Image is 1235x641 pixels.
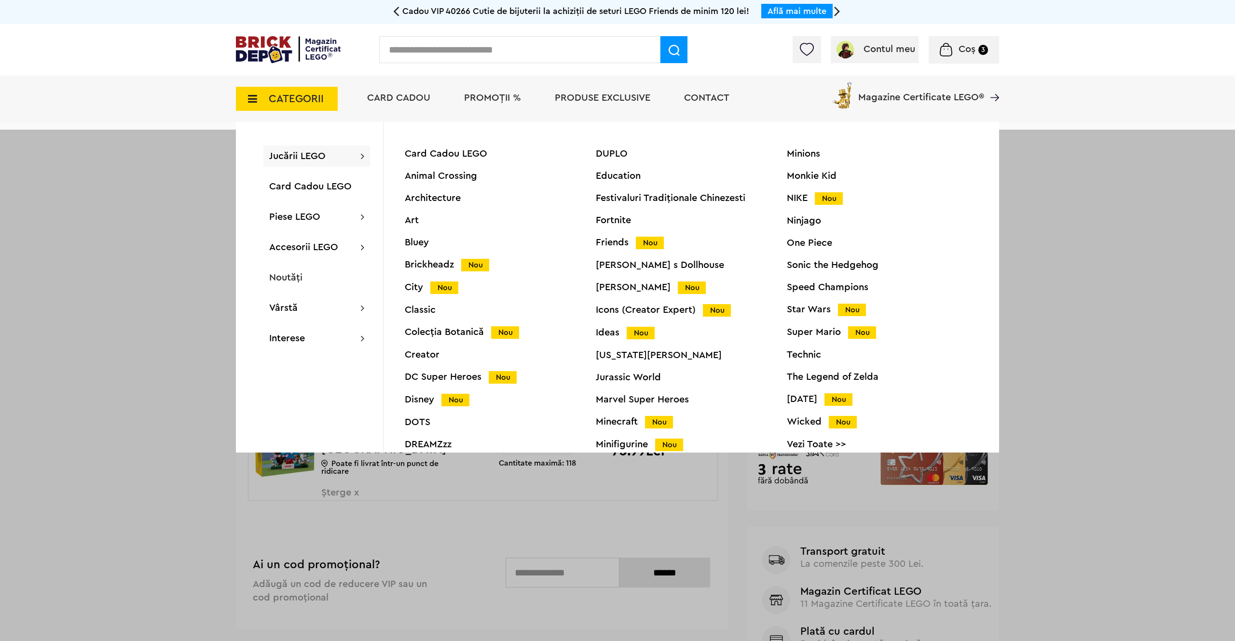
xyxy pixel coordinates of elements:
[464,93,521,103] a: PROMOȚII %
[984,80,999,90] a: Magazine Certificate LEGO®
[684,93,729,103] a: Contact
[768,7,826,15] a: Află mai multe
[269,93,324,104] span: CATEGORII
[864,44,915,54] span: Contul meu
[959,44,975,54] span: Coș
[835,44,915,54] a: Contul meu
[555,93,650,103] a: Produse exclusive
[402,7,749,15] span: Cadou VIP 40266 Cutie de bijuterii la achiziții de seturi LEGO Friends de minim 120 lei!
[978,45,988,55] small: 3
[367,93,430,103] a: Card Cadou
[858,80,984,102] span: Magazine Certificate LEGO®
